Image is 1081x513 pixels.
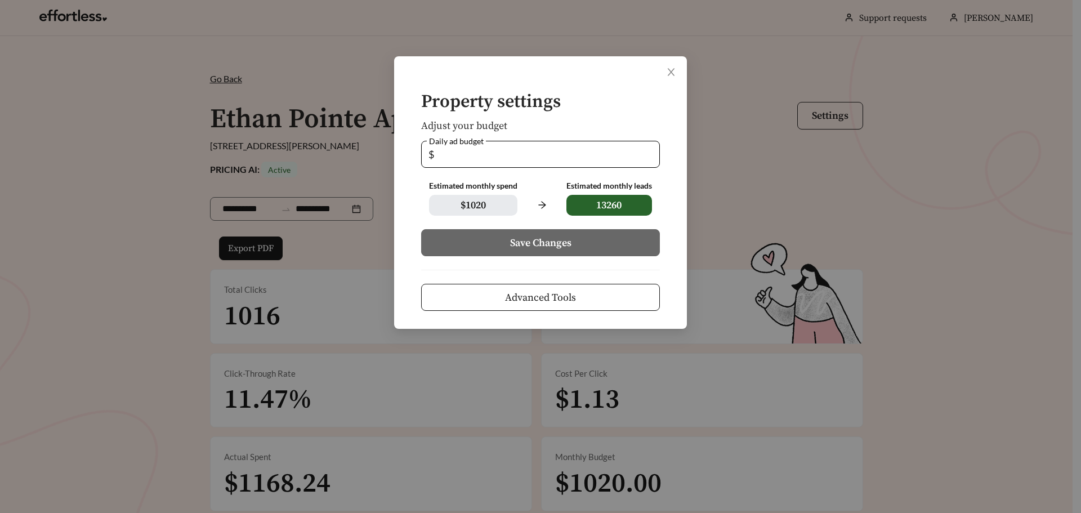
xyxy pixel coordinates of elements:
[421,92,660,112] h4: Property settings
[421,292,660,302] a: Advanced Tools
[655,56,687,88] button: Close
[429,181,517,191] div: Estimated monthly spend
[566,195,652,216] span: 13260
[421,284,660,311] button: Advanced Tools
[566,181,652,191] div: Estimated monthly leads
[428,141,434,167] span: $
[505,290,576,305] span: Advanced Tools
[531,194,552,216] span: arrow-right
[421,229,660,256] button: Save Changes
[421,121,660,132] h5: Adjust your budget
[429,195,517,216] span: $ 1020
[666,67,676,77] span: close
